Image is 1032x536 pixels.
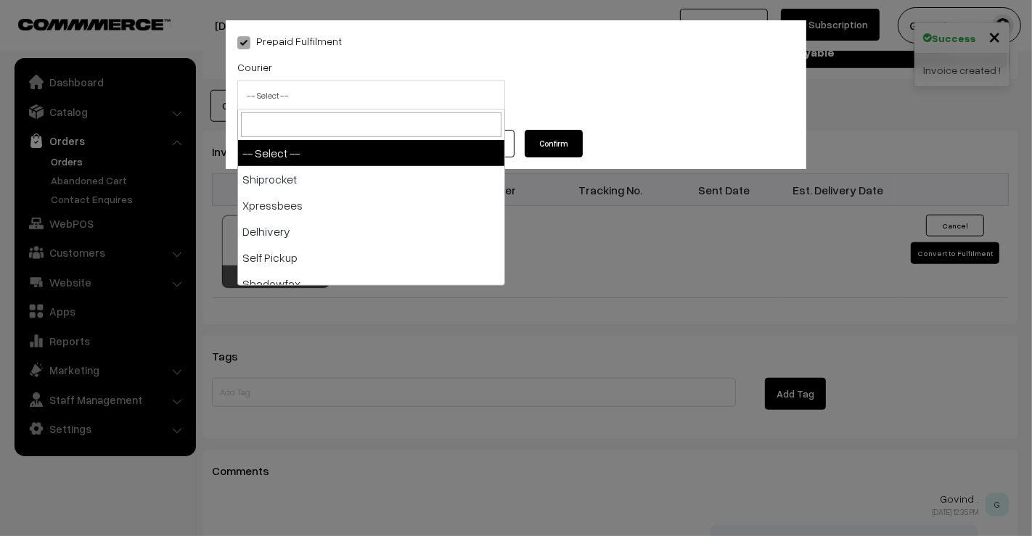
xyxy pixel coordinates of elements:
li: Self Pickup [238,244,504,271]
span: -- Select -- [238,83,504,108]
label: Courier [237,59,272,75]
li: -- Select -- [238,140,504,166]
li: Shadowfax [238,271,504,297]
label: Prepaid Fulfilment [237,33,342,49]
li: Xpressbees [238,192,504,218]
li: Delhivery [238,218,504,244]
li: Shiprocket [238,166,504,192]
button: Confirm [525,130,583,157]
span: -- Select -- [237,81,505,110]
